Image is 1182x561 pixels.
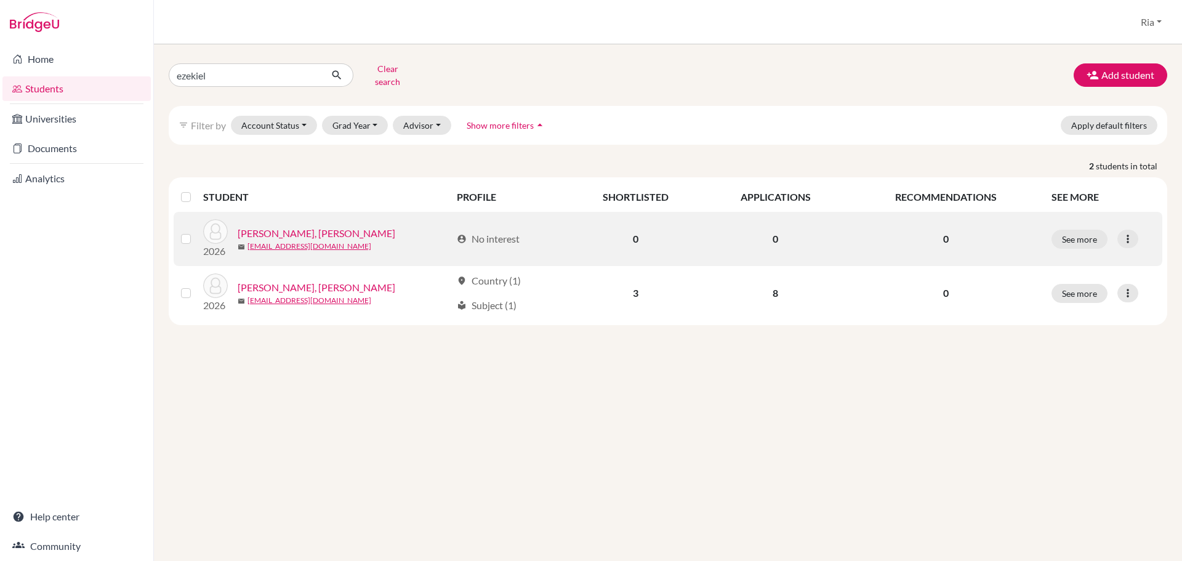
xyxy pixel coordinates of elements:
a: [PERSON_NAME], [PERSON_NAME] [238,226,395,241]
a: Community [2,534,151,559]
th: PROFILE [449,182,568,212]
span: mail [238,297,245,305]
th: RECOMMENDATIONS [848,182,1044,212]
button: Ria [1135,10,1167,34]
span: Show more filters [467,120,534,131]
th: SEE MORE [1044,182,1162,212]
button: Apply default filters [1061,116,1157,135]
button: Clear search [353,59,422,91]
a: [PERSON_NAME], [PERSON_NAME] [238,280,395,295]
button: Account Status [231,116,317,135]
th: APPLICATIONS [704,182,847,212]
button: Advisor [393,116,451,135]
p: 0 [855,286,1037,301]
span: students in total [1096,159,1167,172]
p: 2026 [203,244,228,259]
td: 0 [568,212,704,266]
img: Shawn Wondo, Ezekiel [203,273,228,298]
strong: 2 [1089,159,1096,172]
a: Universities [2,107,151,131]
span: account_circle [457,234,467,244]
a: [EMAIL_ADDRESS][DOMAIN_NAME] [247,241,371,252]
div: Country (1) [457,273,521,288]
button: See more [1051,284,1108,303]
span: local_library [457,301,467,310]
a: Analytics [2,166,151,191]
p: 2026 [203,298,228,313]
a: Students [2,76,151,101]
a: [EMAIL_ADDRESS][DOMAIN_NAME] [247,295,371,306]
td: 3 [568,266,704,320]
div: Subject (1) [457,298,517,313]
a: Help center [2,504,151,529]
button: Add student [1074,63,1167,87]
button: Grad Year [322,116,388,135]
span: mail [238,243,245,251]
span: Filter by [191,119,226,131]
th: STUDENT [203,182,449,212]
img: Bridge-U [10,12,59,32]
th: SHORTLISTED [568,182,704,212]
a: Documents [2,136,151,161]
img: Ezekiel Girsang, Schatz [203,219,228,244]
a: Home [2,47,151,71]
td: 8 [704,266,847,320]
button: See more [1051,230,1108,249]
div: No interest [457,232,520,246]
i: arrow_drop_up [534,119,546,131]
input: Find student by name... [169,63,321,87]
i: filter_list [179,120,188,130]
td: 0 [704,212,847,266]
span: location_on [457,276,467,286]
p: 0 [855,232,1037,246]
button: Show more filtersarrow_drop_up [456,116,557,135]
